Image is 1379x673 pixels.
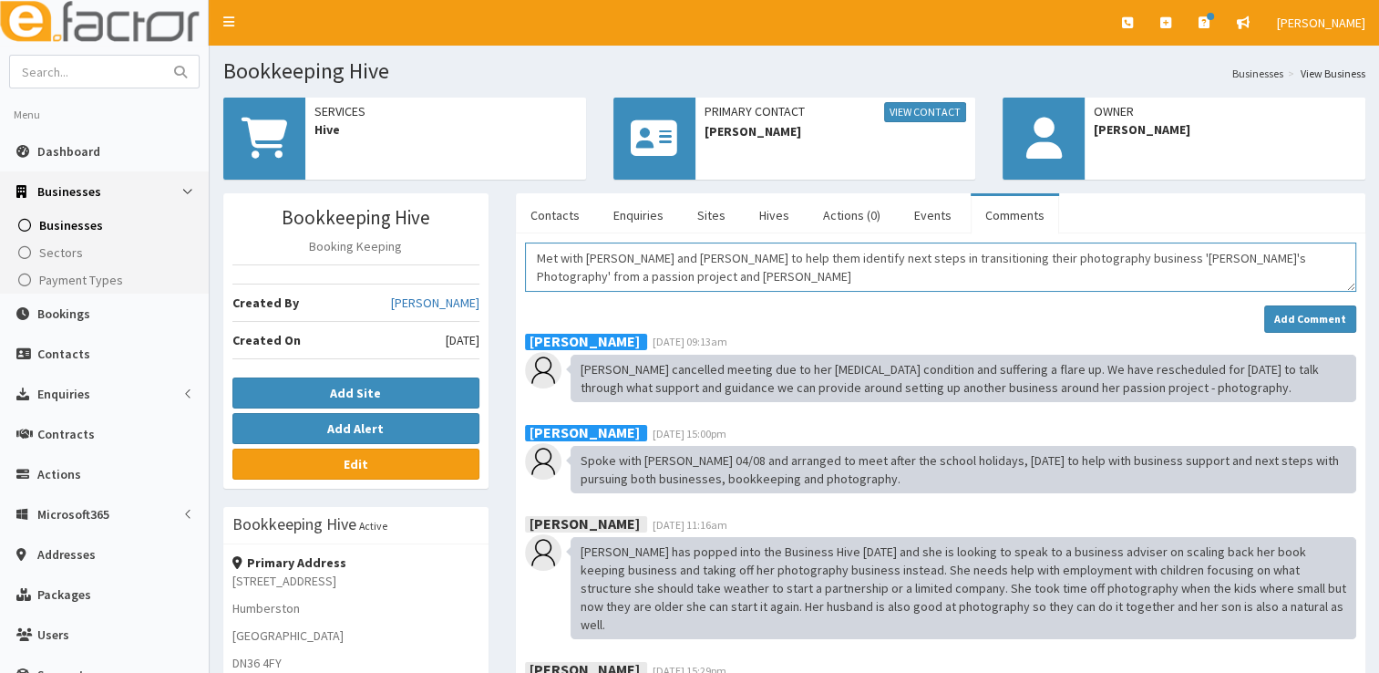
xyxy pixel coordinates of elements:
[599,196,678,234] a: Enquiries
[1094,102,1356,120] span: Owner
[232,332,301,348] b: Created On
[516,196,594,234] a: Contacts
[330,385,381,401] b: Add Site
[571,446,1356,493] div: Spoke with [PERSON_NAME] 04/08 and arranged to meet after the school holidays, [DATE] to help wit...
[39,272,123,288] span: Payment Types
[232,599,479,617] p: Humberston
[327,420,384,437] b: Add Alert
[232,295,299,311] b: Created By
[391,294,479,312] a: [PERSON_NAME]
[232,554,346,571] strong: Primary Address
[705,102,967,122] span: Primary Contact
[37,626,69,643] span: Users
[314,102,577,120] span: Services
[745,196,804,234] a: Hives
[39,244,83,261] span: Sectors
[1232,66,1283,81] a: Businesses
[446,331,479,349] span: [DATE]
[5,212,209,239] a: Businesses
[705,122,967,140] span: [PERSON_NAME]
[900,196,966,234] a: Events
[232,572,479,590] p: [STREET_ADDRESS]
[653,518,727,532] span: [DATE] 11:16am
[571,537,1356,639] div: [PERSON_NAME] has popped into the Business Hive [DATE] and she is looking to speak to a business ...
[971,196,1059,234] a: Comments
[37,586,91,603] span: Packages
[232,207,479,228] h3: Bookkeeping Hive
[571,355,1356,402] div: [PERSON_NAME] cancelled meeting due to her [MEDICAL_DATA] condition and suffering a flare up. We ...
[10,56,163,88] input: Search...
[344,456,368,472] b: Edit
[1283,66,1365,81] li: View Business
[1264,305,1356,333] button: Add Comment
[653,427,726,440] span: [DATE] 15:00pm
[223,59,1365,83] h1: Bookkeeping Hive
[653,335,727,348] span: [DATE] 09:13am
[232,654,479,672] p: DN36 4FY
[37,143,100,160] span: Dashboard
[530,331,640,349] b: [PERSON_NAME]
[1277,15,1365,31] span: [PERSON_NAME]
[232,237,479,255] p: Booking Keeping
[37,346,90,362] span: Contacts
[232,413,479,444] button: Add Alert
[37,183,101,200] span: Businesses
[683,196,740,234] a: Sites
[37,466,81,482] span: Actions
[39,217,103,233] span: Businesses
[1094,120,1356,139] span: [PERSON_NAME]
[5,266,209,294] a: Payment Types
[1274,312,1346,326] strong: Add Comment
[808,196,895,234] a: Actions (0)
[37,506,109,523] span: Microsoft365
[530,423,640,441] b: [PERSON_NAME]
[37,386,90,402] span: Enquiries
[530,514,640,533] b: [PERSON_NAME]
[232,449,479,480] a: Edit
[525,243,1356,292] textarea: Comment
[232,626,479,645] p: [GEOGRAPHIC_DATA]
[5,239,209,266] a: Sectors
[232,516,356,533] h3: Bookkeeping Hive
[37,546,96,563] span: Addresses
[314,120,577,139] span: Hive
[37,305,90,322] span: Bookings
[359,519,387,533] small: Active
[37,426,95,442] span: Contracts
[884,102,966,122] a: View Contact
